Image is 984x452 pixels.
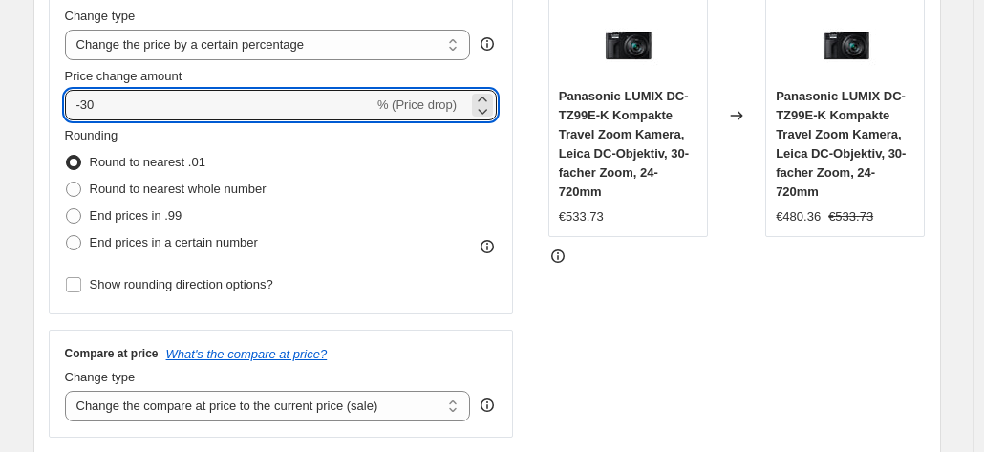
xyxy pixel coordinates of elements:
span: % (Price drop) [377,97,457,112]
span: Panasonic LUMIX DC-TZ99E-K Kompakte Travel Zoom Kamera, Leica DC-Objektiv, 30-facher Zoom, 24-720mm [559,89,689,199]
h3: Compare at price [65,346,159,361]
img: 61JuvBUD7hL_80x.jpg [589,5,666,81]
span: End prices in a certain number [90,235,258,249]
div: help [478,396,497,415]
div: €533.73 [559,207,604,226]
span: Round to nearest .01 [90,155,205,169]
span: Change type [65,9,136,23]
img: 61JuvBUD7hL_80x.jpg [807,5,884,81]
div: €480.36 [776,207,821,226]
span: Panasonic LUMIX DC-TZ99E-K Kompakte Travel Zoom Kamera, Leica DC-Objektiv, 30-facher Zoom, 24-720mm [776,89,906,199]
strike: €533.73 [828,207,873,226]
span: Show rounding direction options? [90,277,273,291]
button: What's the compare at price? [166,347,328,361]
div: help [478,34,497,54]
input: -15 [65,90,374,120]
span: Price change amount [65,69,182,83]
span: Change type [65,370,136,384]
span: End prices in .99 [90,208,182,223]
span: Rounding [65,128,118,142]
span: Round to nearest whole number [90,182,267,196]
